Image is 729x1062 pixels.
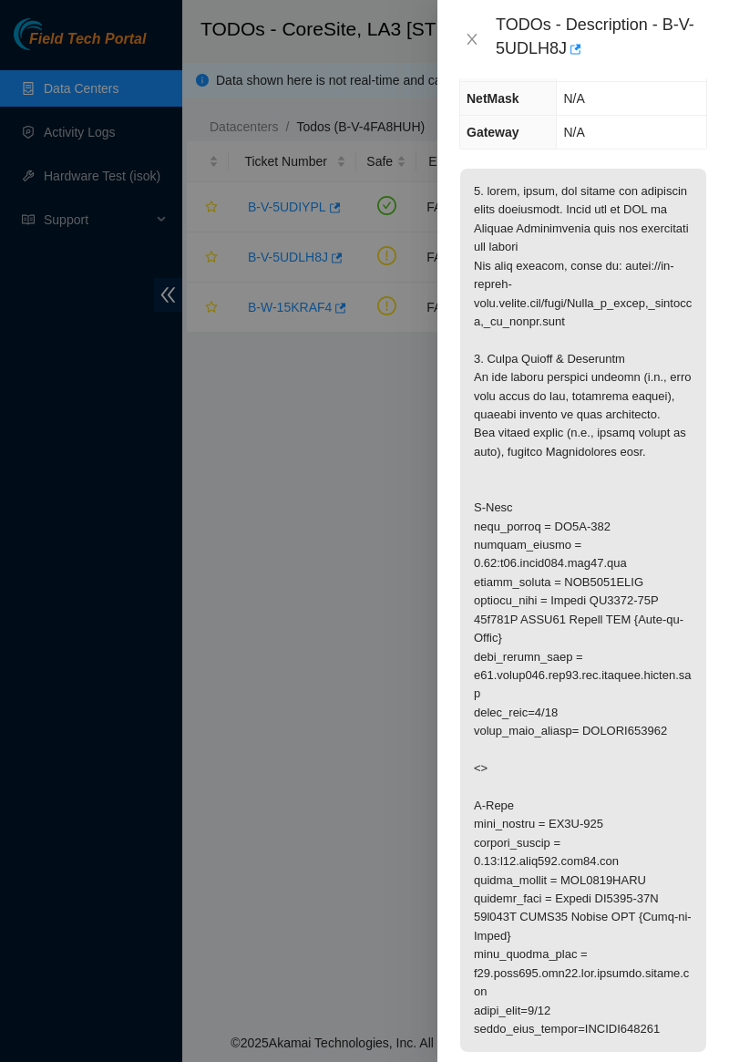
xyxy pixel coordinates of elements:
span: Gateway [467,125,519,139]
span: NetMask [467,91,519,106]
span: N/A [563,125,584,139]
button: Close [459,31,485,48]
div: TODOs - Description - B-V-5UDLH8J [496,15,707,64]
span: N/A [563,91,584,106]
span: close [465,32,479,46]
p: 5. lorem, ipsum, dol sitame con adipiscin elits doeiusmodt. Incid utl et DOL ma Aliquae Adminimve... [460,169,706,1052]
